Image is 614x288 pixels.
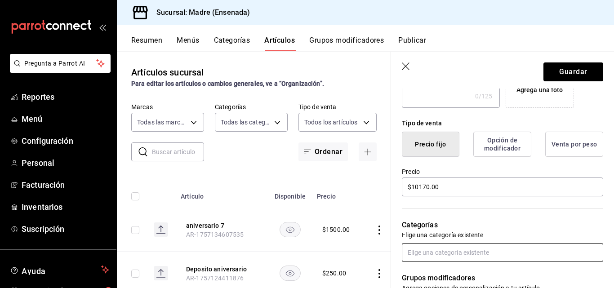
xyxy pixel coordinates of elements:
[402,168,603,175] label: Precio
[149,7,250,18] h3: Sucursal: Madre (Ensenada)
[22,264,98,275] span: Ayuda
[6,65,111,75] a: Pregunta a Parrot AI
[24,59,97,68] span: Pregunta a Parrot AI
[186,231,244,238] span: AR-1757134607535
[298,142,348,161] button: Ordenar
[177,36,199,51] button: Menús
[402,273,603,284] p: Grupos modificadores
[186,275,244,282] span: AR-1757124411876
[22,157,109,169] span: Personal
[152,143,204,161] input: Buscar artículo
[22,179,109,191] span: Facturación
[402,230,603,239] p: Elige una categoría existente
[543,62,603,81] button: Guardar
[215,104,288,110] label: Categorías
[402,177,603,196] input: $0.00
[311,179,364,208] th: Precio
[175,179,269,208] th: Artículo
[516,85,563,95] div: Agrega una foto
[264,36,295,51] button: Artículos
[137,118,187,127] span: Todas las marcas, Sin marca
[10,54,111,73] button: Pregunta a Parrot AI
[22,91,109,103] span: Reportes
[22,135,109,147] span: Configuración
[473,132,531,157] button: Opción de modificador
[375,269,384,278] button: actions
[398,36,426,51] button: Publicar
[309,36,384,51] button: Grupos modificadores
[298,104,377,110] label: Tipo de venta
[545,132,603,157] button: Venta por peso
[402,132,459,157] button: Precio fijo
[221,118,271,127] span: Todas las categorías, Sin categoría
[269,179,311,208] th: Disponible
[22,113,109,125] span: Menú
[99,23,106,31] button: open_drawer_menu
[475,92,493,101] div: 0 /125
[22,223,109,235] span: Suscripción
[402,243,603,262] input: Elige una categoría existente
[131,36,614,51] div: navigation tabs
[131,66,204,79] div: Artículos sucursal
[131,104,204,110] label: Marcas
[375,226,384,235] button: actions
[402,220,603,230] p: Categorías
[186,221,258,230] button: edit-product-location
[22,201,109,213] span: Inventarios
[304,118,358,127] span: Todos los artículos
[402,119,603,128] div: Tipo de venta
[322,269,346,278] div: $ 250.00
[322,225,350,234] div: $ 1500.00
[280,222,301,237] button: availability-product
[186,265,258,274] button: edit-product-location
[280,266,301,281] button: availability-product
[131,36,162,51] button: Resumen
[214,36,250,51] button: Categorías
[131,80,324,87] strong: Para editar los artículos o cambios generales, ve a “Organización”.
